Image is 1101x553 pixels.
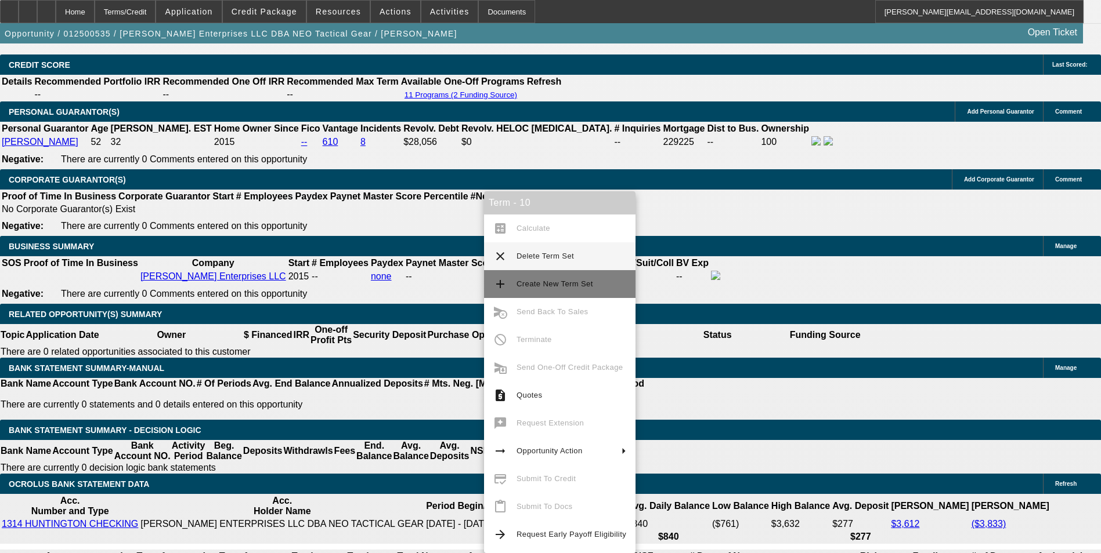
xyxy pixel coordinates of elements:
a: 610 [323,137,338,147]
th: Bank Account NO. [114,440,171,462]
img: linkedin-icon.png [824,136,833,145]
th: IRR [293,324,310,346]
th: [PERSON_NAME] [890,495,969,517]
span: -- [312,271,318,281]
b: Revolv. Debt [403,123,459,133]
span: PERSONAL GUARANTOR(S) [9,107,120,117]
b: Paydex [371,258,403,268]
b: Home Owner Since [214,123,299,133]
th: Purchase Option [427,324,502,346]
span: BANK STATEMENT SUMMARY-MANUAL [9,363,164,373]
b: Dist to Bus. [707,123,759,133]
th: Fees [334,440,356,462]
td: 100 [760,136,810,148]
th: Avg. Balance [392,440,429,462]
th: Low Balance [712,495,770,517]
th: Account Type [52,378,114,390]
span: There are currently 0 Comments entered on this opportunity [61,154,307,164]
th: Avg. End Balance [252,378,331,390]
th: Proof of Time In Business [23,257,139,269]
td: [DATE] - [DATE] [425,518,504,530]
b: Personal Guarantor [2,123,88,133]
th: Avg. Daily Balance [626,495,710,517]
div: -- [406,271,497,282]
th: Account Type [52,440,114,462]
td: $3,632 [771,518,831,530]
b: Percentile [424,191,468,201]
span: There are currently 0 Comments entered on this opportunity [61,221,307,231]
span: OCROLUS BANK STATEMENT DATA [9,479,149,489]
span: RELATED OPPORTUNITY(S) SUMMARY [9,310,162,319]
td: -- [676,270,709,283]
th: $840 [626,531,710,543]
th: One-off Profit Pts [310,324,352,346]
th: High Balance [771,495,831,517]
td: -- [613,136,661,148]
th: Acc. Number and Type [1,495,139,517]
a: 1314 HUNTINGTON CHECKING [2,519,138,529]
span: Refresh [1055,481,1077,487]
td: 32 [110,136,212,148]
b: # Employees [312,258,369,268]
span: Comment [1055,176,1082,183]
td: [PERSON_NAME] ENTERPRISES LLC DBA NEO TACTICAL GEAR [140,518,424,530]
span: Request Early Payoff Eligibility [517,530,626,539]
a: [PERSON_NAME] Enterprises LLC [140,271,286,281]
mat-icon: add [493,277,507,291]
b: Negative: [2,154,44,164]
span: Actions [380,7,411,16]
p: There are currently 0 statements and 0 details entered on this opportunity [1,399,644,410]
th: Deposits [243,440,283,462]
b: Paynet Master Score [406,258,497,268]
b: Incidents [360,123,401,133]
b: # Inquiries [614,123,660,133]
th: Avg. Deposits [429,440,470,462]
button: Actions [371,1,420,23]
a: ($3,833) [972,519,1006,529]
th: Funding Source [789,324,861,346]
button: Activities [421,1,478,23]
a: 8 [360,137,366,147]
th: # Mts. Neg. [MEDICAL_DATA]. [424,378,557,390]
td: -- [34,89,161,100]
span: Application [165,7,212,16]
th: Annualized Deposits [331,378,423,390]
th: Acc. Holder Name [140,495,424,517]
b: Negative: [2,221,44,231]
td: $0 [461,136,613,148]
th: # Of Periods [196,378,252,390]
th: Period Begin/End [425,495,504,517]
th: [PERSON_NAME] [971,495,1050,517]
td: 2015 [288,270,310,283]
div: Term - 10 [484,191,636,214]
b: Revolv. HELOC [MEDICAL_DATA]. [461,123,612,133]
span: CREDIT SCORE [9,60,70,70]
img: facebook-icon.png [811,136,821,145]
b: #Negatives [471,191,520,201]
span: Last Scored: [1052,61,1088,68]
b: Vantage [323,123,358,133]
a: Open Ticket [1023,23,1082,42]
img: facebook-icon.png [711,271,720,280]
b: Start [288,258,309,268]
span: Quotes [517,391,542,399]
th: NSF(#) [470,440,501,462]
span: Bank Statement Summary - Decision Logic [9,425,201,435]
span: 2015 [214,137,235,147]
th: Security Deposit [352,324,427,346]
b: # Employees [236,191,293,201]
th: Application Date [25,324,99,346]
span: Comment [1055,108,1082,115]
mat-icon: request_quote [493,388,507,402]
a: -- [301,137,308,147]
th: $ Financed [243,324,293,346]
button: Application [156,1,221,23]
span: Opportunity / 012500535 / [PERSON_NAME] Enterprises LLC DBA NEO Tactical Gear / [PERSON_NAME] [5,29,457,38]
b: Lien/Bk/Suit/Coll [600,258,674,268]
th: Activity Period [171,440,206,462]
th: Available One-Off Programs [400,76,525,88]
span: Add Personal Guarantor [967,108,1034,115]
td: -- [286,89,399,100]
th: Recommended One Off IRR [162,76,285,88]
b: Mortgage [663,123,705,133]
